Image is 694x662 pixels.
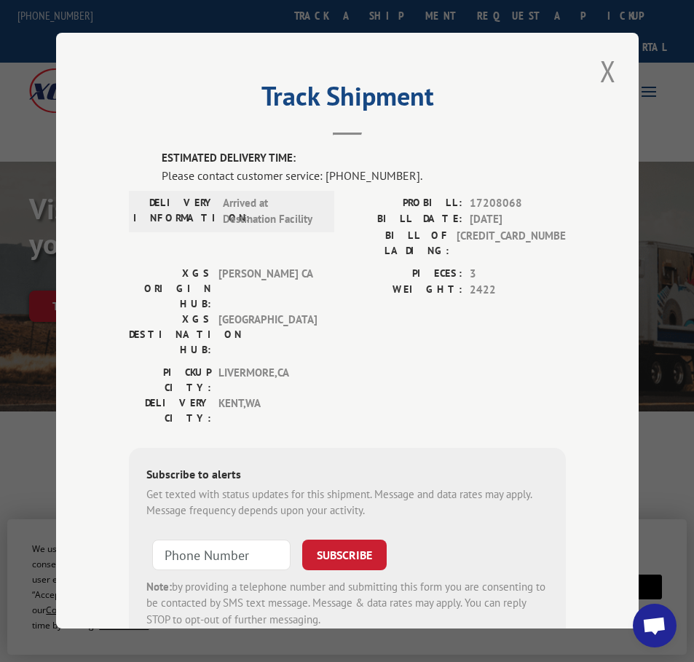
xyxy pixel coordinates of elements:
span: Arrived at Destination Facility [223,195,321,228]
label: XGS ORIGIN HUB: [129,266,211,312]
label: PICKUP CITY: [129,365,211,395]
span: [CREDIT_CARD_NUMBER] [457,228,566,259]
label: BILL DATE: [347,212,462,229]
label: ESTIMATED DELIVERY TIME: [162,151,566,168]
label: PROBILL: [347,195,462,212]
label: WEIGHT: [347,283,462,299]
button: Close modal [596,51,620,91]
div: Please contact customer service: [PHONE_NUMBER]. [162,167,566,184]
button: SUBSCRIBE [302,540,387,570]
span: [PERSON_NAME] CA [218,266,317,312]
span: 2422 [470,283,566,299]
input: Phone Number [152,540,291,570]
div: by providing a telephone number and submitting this form you are consenting to be contacted by SM... [146,579,548,628]
span: KENT , WA [218,395,317,426]
label: XGS DESTINATION HUB: [129,312,211,358]
div: Get texted with status updates for this shipment. Message and data rates may apply. Message frequ... [146,486,548,519]
a: Open chat [633,604,677,647]
span: LIVERMORE , CA [218,365,317,395]
span: 17208068 [470,195,566,212]
span: [DATE] [470,212,566,229]
label: BILL OF LADING: [347,228,449,259]
label: DELIVERY CITY: [129,395,211,426]
span: [GEOGRAPHIC_DATA] [218,312,317,358]
h2: Track Shipment [129,86,566,114]
label: DELIVERY INFORMATION: [133,195,216,228]
strong: Note: [146,580,172,594]
span: 3 [470,266,566,283]
div: Subscribe to alerts [146,465,548,486]
label: PIECES: [347,266,462,283]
